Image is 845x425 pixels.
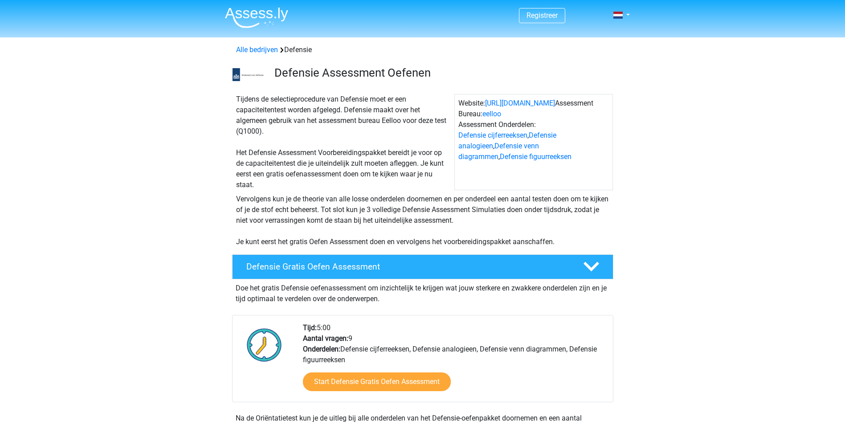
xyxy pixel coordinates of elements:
[485,99,555,107] a: [URL][DOMAIN_NAME]
[458,131,556,150] a: Defensie analogieen
[303,345,340,353] b: Onderdelen:
[303,334,348,343] b: Aantal vragen:
[303,323,317,332] b: Tijd:
[233,45,613,55] div: Defensie
[458,131,527,139] a: Defensie cijferreeksen
[233,194,613,247] div: Vervolgens kun je de theorie van alle losse onderdelen doornemen en per onderdeel een aantal test...
[482,110,501,118] a: eelloo
[236,45,278,54] a: Alle bedrijven
[527,11,558,20] a: Registreer
[454,94,613,190] div: Website: Assessment Bureau: Assessment Onderdelen: , , ,
[229,254,617,279] a: Defensie Gratis Oefen Assessment
[274,66,606,80] h3: Defensie Assessment Oefenen
[458,142,539,161] a: Defensie venn diagrammen
[500,152,571,161] a: Defensie figuurreeksen
[296,323,612,402] div: 5:00 9 Defensie cijferreeksen, Defensie analogieen, Defensie venn diagrammen, Defensie figuurreeksen
[246,262,569,272] h4: Defensie Gratis Oefen Assessment
[242,323,287,367] img: Klok
[233,94,454,190] div: Tijdens de selectieprocedure van Defensie moet er een capaciteitentest worden afgelegd. Defensie ...
[303,372,451,391] a: Start Defensie Gratis Oefen Assessment
[232,279,613,304] div: Doe het gratis Defensie oefenassessment om inzichtelijk te krijgen wat jouw sterkere en zwakkere ...
[225,7,288,28] img: Assessly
